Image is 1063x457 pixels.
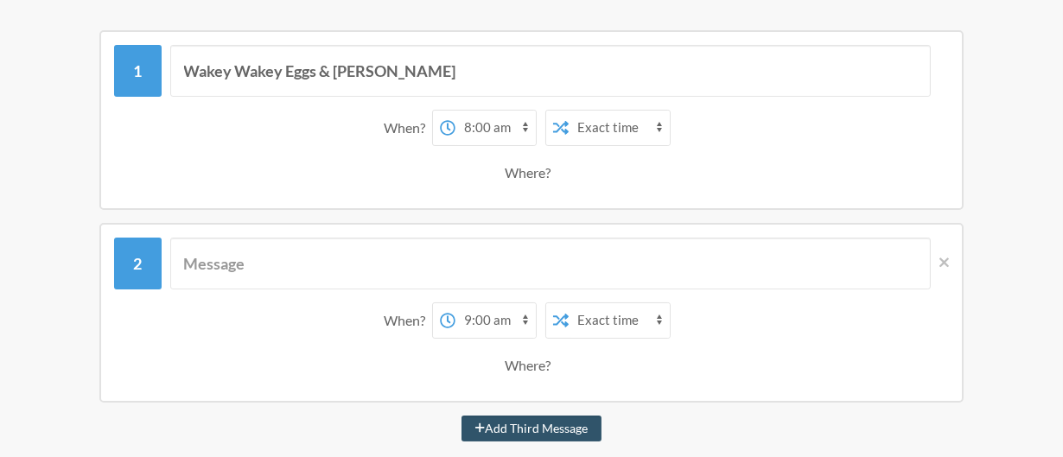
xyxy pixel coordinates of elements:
[170,238,932,289] input: Message
[384,302,432,339] div: When?
[461,416,602,441] button: Add Third Message
[170,45,932,97] input: Message
[384,110,432,146] div: When?
[506,155,558,191] div: Where?
[506,347,558,384] div: Where?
